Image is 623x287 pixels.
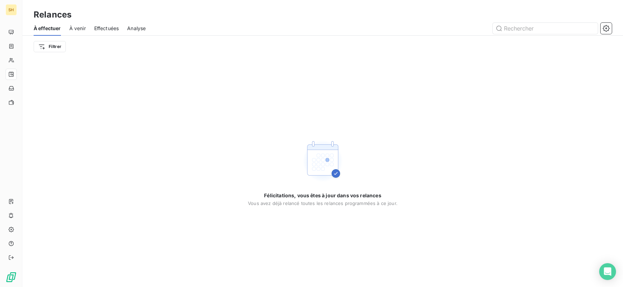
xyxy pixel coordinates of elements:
[34,41,66,52] button: Filtrer
[94,25,119,32] span: Effectuées
[493,23,598,34] input: Rechercher
[300,139,345,184] img: Empty state
[264,192,381,199] span: Félicitations, vous êtes à jour dans vos relances
[69,25,86,32] span: À venir
[248,200,397,206] span: Vous avez déjà relancé toutes les relances programmées à ce jour.
[599,263,616,280] div: Open Intercom Messenger
[34,25,61,32] span: À effectuer
[34,8,71,21] h3: Relances
[6,272,17,283] img: Logo LeanPay
[6,4,17,15] div: SH
[127,25,146,32] span: Analyse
